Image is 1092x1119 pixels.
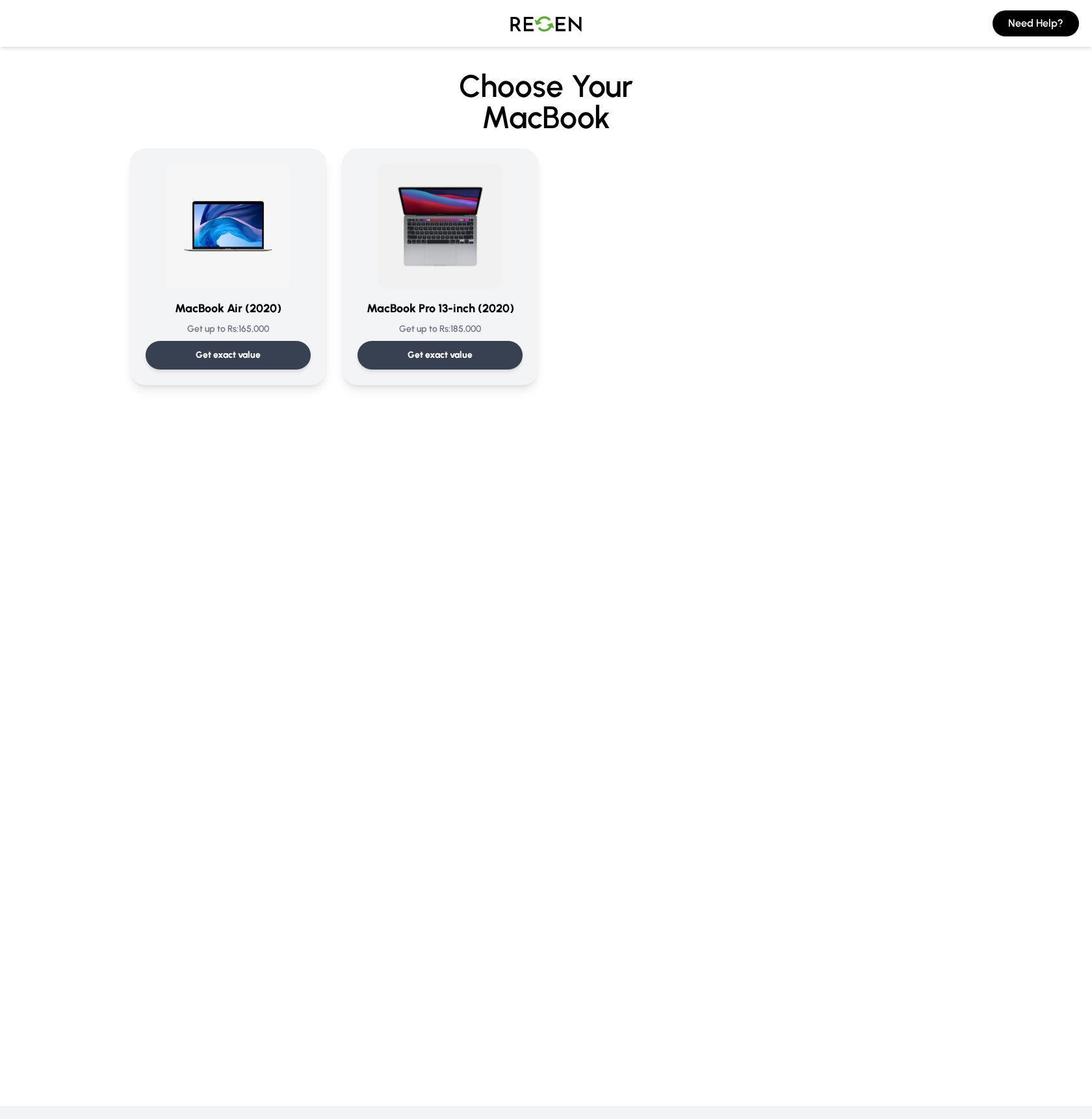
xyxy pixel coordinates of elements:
p: Get exact value [196,349,261,362]
p: Get exact value [408,349,473,362]
p: Get up to Rs: 185,000 [357,323,523,336]
img: MacBook Air (2020) [166,164,291,289]
button: Need Help? [993,10,1079,36]
span: MacBook [60,101,1032,133]
img: Logo [500,5,591,42]
h3: MacBook Air (2020) [146,299,311,317]
span: Choose Your [459,67,633,105]
img: MacBook Pro 13-inch (2020) [378,164,502,289]
p: Get up to Rs: 165,000 [146,323,311,336]
h3: MacBook Pro 13-inch (2020) [357,299,523,317]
